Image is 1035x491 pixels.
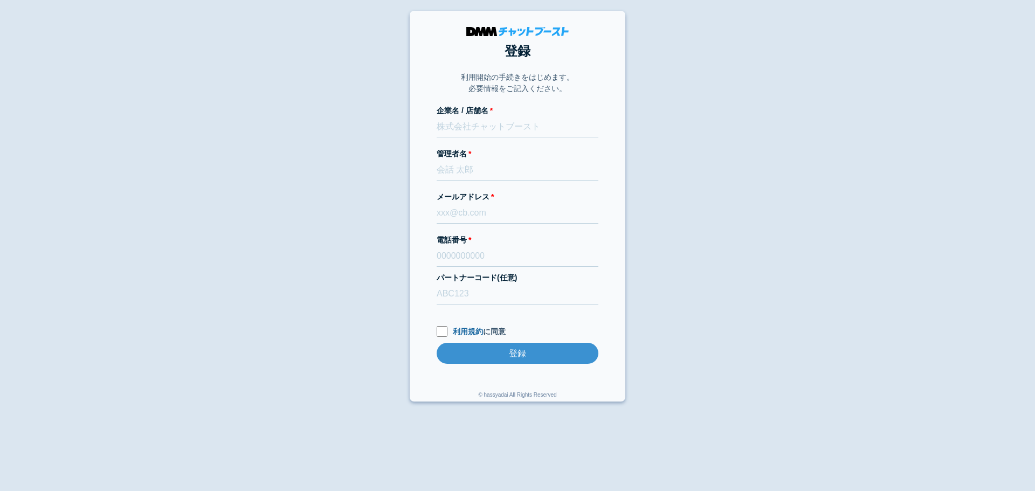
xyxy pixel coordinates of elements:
input: xxx@cb.com [437,203,598,224]
label: 電話番号 [437,234,598,246]
h1: 登録 [437,42,598,61]
div: © hassyadai All Rights Reserved [478,391,556,402]
label: 企業名 / 店舗名 [437,105,598,116]
a: 利用規約 [453,327,483,336]
input: 0000000000 [437,246,598,267]
img: DMMチャットブースト [466,27,569,36]
input: ABC123 [437,283,598,305]
input: 株式会社チャットブースト [437,116,598,137]
label: パートナーコード(任意) [437,272,598,283]
input: 利用規約に同意 [437,326,447,337]
input: 登録 [437,343,598,364]
label: に同意 [437,326,598,337]
input: 会話 太郎 [437,160,598,181]
p: 利用開始の手続きをはじめます。 必要情報をご記入ください。 [461,72,574,94]
label: メールアドレス [437,191,598,203]
label: 管理者名 [437,148,598,160]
